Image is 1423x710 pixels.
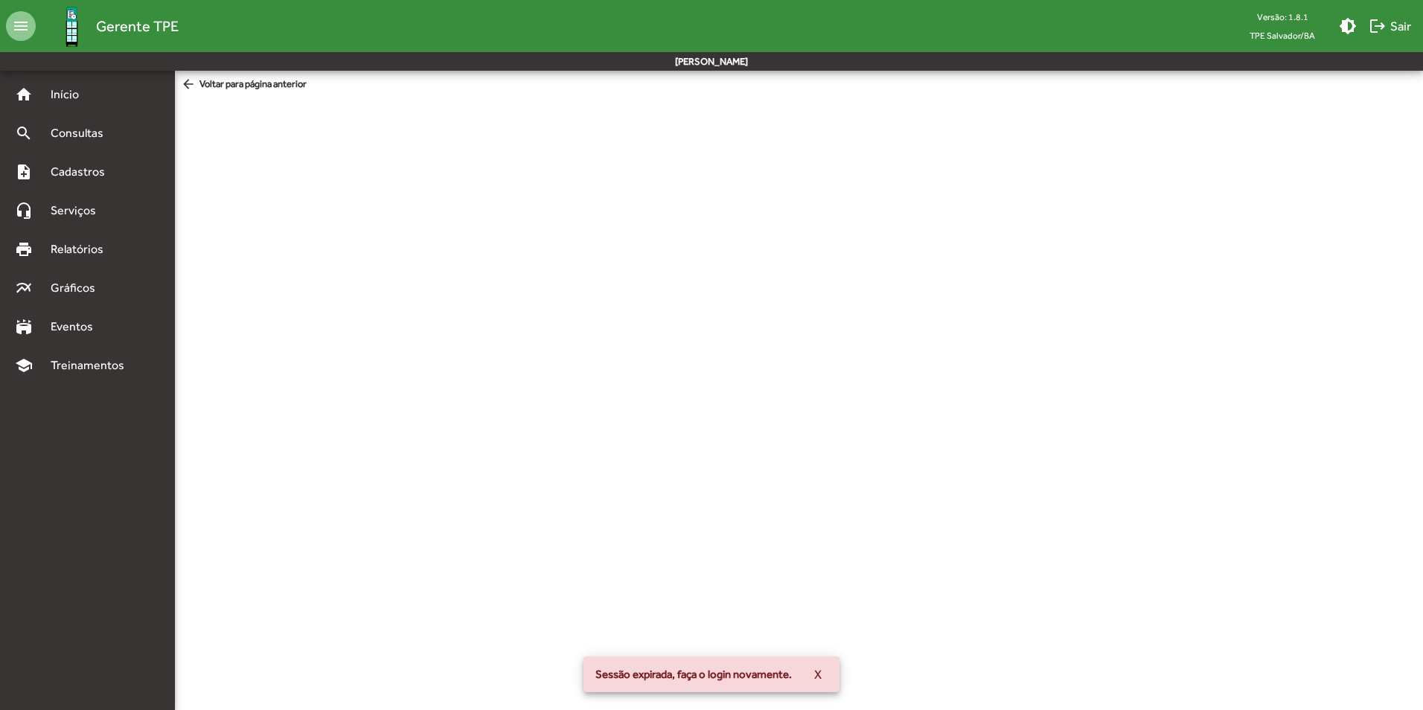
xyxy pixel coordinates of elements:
img: Logo [48,2,96,51]
span: X [814,661,822,688]
span: Início [42,86,100,103]
span: Gerente TPE [96,14,179,38]
span: Sair [1369,13,1411,39]
mat-icon: arrow_back [181,77,199,93]
mat-icon: brightness_medium [1339,17,1357,35]
a: Gerente TPE [36,2,179,51]
span: Voltar para página anterior [181,77,307,93]
span: Sessão expirada, faça o login novamente. [595,667,792,682]
button: Sair [1363,13,1417,39]
div: Versão: 1.8.1 [1238,7,1327,26]
mat-icon: home [15,86,33,103]
span: TPE Salvador/BA [1238,26,1327,45]
mat-icon: menu [6,11,36,41]
button: X [802,661,834,688]
mat-icon: logout [1369,17,1387,35]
